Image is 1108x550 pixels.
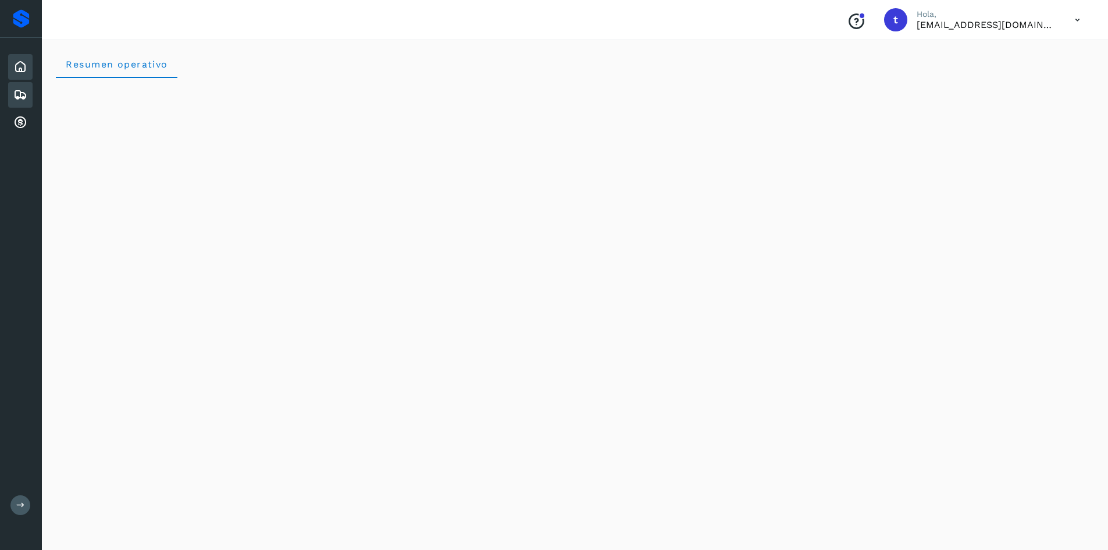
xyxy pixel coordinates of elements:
[917,9,1056,19] p: Hola,
[8,54,33,80] div: Inicio
[65,59,168,70] span: Resumen operativo
[917,19,1056,30] p: teamgcabrera@traffictech.com
[8,110,33,136] div: Cuentas por cobrar
[8,82,33,108] div: Embarques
